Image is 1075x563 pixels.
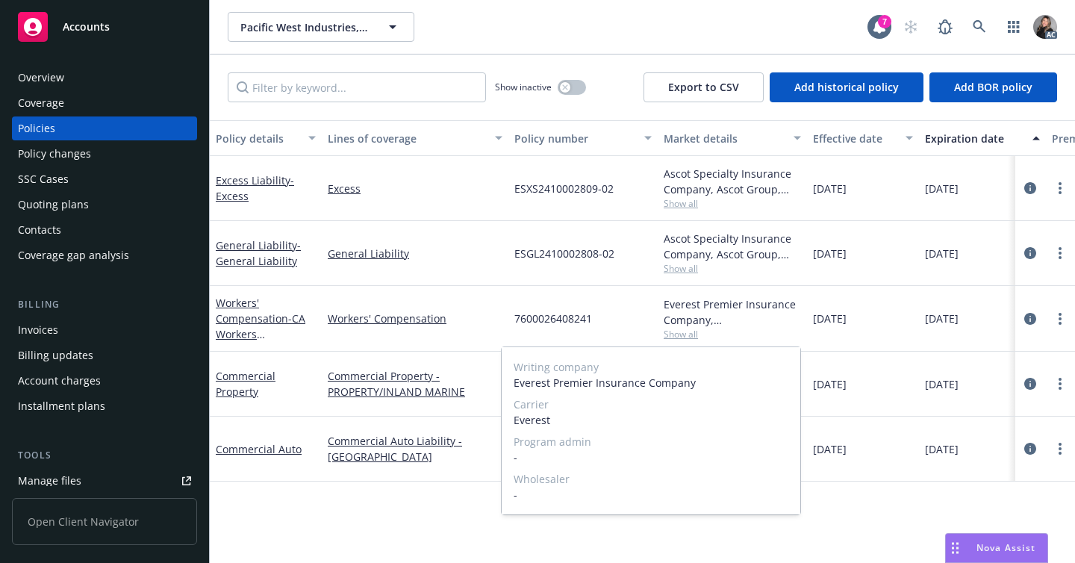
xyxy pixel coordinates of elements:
span: [DATE] [925,181,959,196]
div: Policy number [514,131,635,146]
div: Tools [12,448,197,463]
div: Policy details [216,131,299,146]
span: Wholesaler [514,471,788,487]
a: Excess [328,181,502,196]
a: circleInformation [1021,310,1039,328]
span: [DATE] [813,376,847,392]
div: Manage files [18,469,81,493]
a: Coverage gap analysis [12,243,197,267]
a: Commercial Property - PROPERTY/INLAND MARINE [328,368,502,399]
span: [DATE] [925,441,959,457]
span: [DATE] [925,376,959,392]
span: Nova Assist [976,541,1035,554]
button: Effective date [807,120,919,156]
span: [DATE] [813,311,847,326]
a: Account charges [12,369,197,393]
button: Market details [658,120,807,156]
span: [DATE] [925,311,959,326]
div: Policies [18,116,55,140]
a: Commercial Property [216,369,275,399]
a: Overview [12,66,197,90]
button: Expiration date [919,120,1046,156]
span: Pacific West Industries, Inc. [240,19,370,35]
a: more [1051,244,1069,262]
a: circleInformation [1021,375,1039,393]
span: Show all [664,328,801,340]
a: Workers' Compensation [216,296,305,357]
span: Add BOR policy [954,80,1032,94]
button: Pacific West Industries, Inc. [228,12,414,42]
div: SSC Cases [18,167,69,191]
button: Policy number [508,120,658,156]
input: Filter by keyword... [228,72,486,102]
a: Invoices [12,318,197,342]
a: Contacts [12,218,197,242]
a: Switch app [999,12,1029,42]
span: Writing company [514,359,788,375]
a: General Liability [328,246,502,261]
div: Billing updates [18,343,93,367]
span: Accounts [63,21,110,33]
a: Excess Liability [216,173,294,203]
div: Invoices [18,318,58,342]
span: ESGL2410002808-02 [514,246,614,261]
span: [DATE] [813,246,847,261]
span: 7600026408241 [514,311,592,326]
span: Export to CSV [668,80,739,94]
a: Policy changes [12,142,197,166]
span: ESXS2410002809-02 [514,181,614,196]
a: more [1051,440,1069,458]
a: Report a Bug [930,12,960,42]
button: Add historical policy [770,72,923,102]
button: Add BOR policy [929,72,1057,102]
span: Show inactive [495,81,552,93]
a: Workers' Compensation [328,311,502,326]
button: Export to CSV [644,72,764,102]
a: General Liability [216,238,301,268]
span: Carrier [514,396,788,412]
span: Add historical policy [794,80,899,94]
div: Billing [12,297,197,312]
div: Coverage [18,91,64,115]
div: 7 [878,15,891,28]
a: Manage files [12,469,197,493]
img: photo [1033,15,1057,39]
span: [DATE] [813,441,847,457]
button: Lines of coverage [322,120,508,156]
div: Overview [18,66,64,90]
a: SSC Cases [12,167,197,191]
button: Policy details [210,120,322,156]
a: circleInformation [1021,244,1039,262]
a: more [1051,310,1069,328]
a: Accounts [12,6,197,48]
span: Everest Premier Insurance Company [514,375,788,391]
div: Account charges [18,369,101,393]
div: Everest Premier Insurance Company, [GEOGRAPHIC_DATA] [664,296,801,328]
div: Ascot Specialty Insurance Company, Ascot Group, Amwins [664,166,801,197]
a: Coverage [12,91,197,115]
div: Policy changes [18,142,91,166]
span: [DATE] [813,181,847,196]
a: Billing updates [12,343,197,367]
div: Effective date [813,131,897,146]
a: Commercial Auto [216,442,302,456]
a: circleInformation [1021,440,1039,458]
span: - CA Workers Compensation [216,311,305,357]
a: more [1051,375,1069,393]
a: more [1051,179,1069,197]
button: Nova Assist [945,533,1048,563]
a: Start snowing [896,12,926,42]
span: Show all [664,197,801,210]
span: - [514,487,788,503]
div: Quoting plans [18,193,89,217]
span: Everest [514,412,788,428]
span: Open Client Navigator [12,498,197,545]
a: Policies [12,116,197,140]
a: Search [965,12,994,42]
div: Drag to move [946,534,965,562]
div: Coverage gap analysis [18,243,129,267]
span: - [514,450,788,465]
span: [DATE] [925,246,959,261]
span: Show all [664,262,801,275]
div: Market details [664,131,785,146]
